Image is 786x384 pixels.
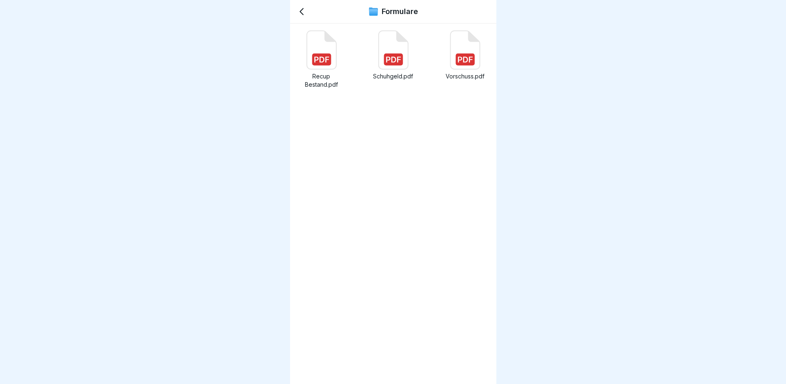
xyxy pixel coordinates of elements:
[440,30,490,89] a: Vorschuss.pdf
[368,72,418,81] p: Schuhgeld.pdf
[368,30,418,89] a: Schuhgeld.pdf
[440,72,490,81] p: Vorschuss.pdf
[382,7,418,16] p: Formulare
[297,72,346,89] p: Recup Bestand.pdf
[297,30,346,89] a: Recup Bestand.pdf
